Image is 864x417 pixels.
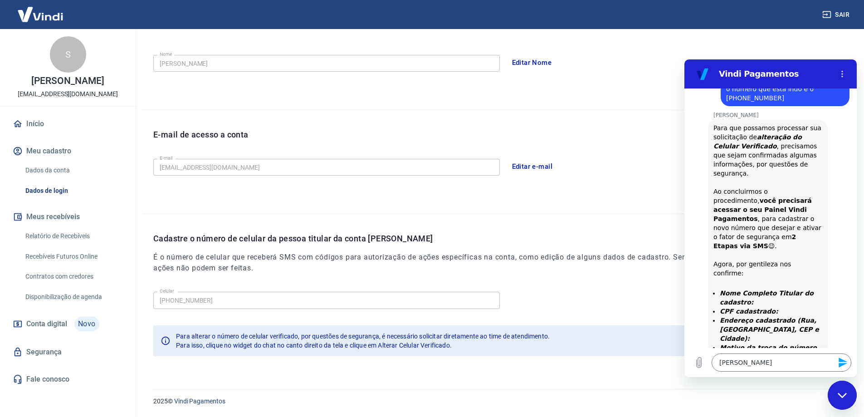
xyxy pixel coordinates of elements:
[160,288,174,294] label: Celular
[820,6,853,23] button: Sair
[149,294,167,312] button: Enviar mensagem
[153,128,249,141] p: E-mail de acesso a conta
[160,155,172,162] label: E-mail
[27,294,167,312] textarea: [PERSON_NAME]
[22,267,125,286] a: Contratos com credores
[50,36,86,73] div: S
[31,76,104,86] p: [PERSON_NAME]
[29,74,117,90] strong: alteração do Celular Verificado
[11,369,125,389] a: Fale conosco
[153,252,853,274] h6: É o número de celular que receberá SMS com códigos para autorização de ações específicas na conta...
[74,317,99,331] span: Novo
[35,248,94,255] strong: CPF cadastrado:
[153,232,853,245] p: Cadastre o número de celular da pessoa titular da conta [PERSON_NAME]
[153,397,842,406] p: 2025 ©
[5,294,24,312] button: Carregar arquivo
[176,342,452,349] span: Para isso, clique no widget do chat no canto direito da tela e clique em Alterar Celular Verificado.
[11,342,125,362] a: Segurança
[11,141,125,161] button: Meu cadastro
[35,285,132,301] strong: Motivo da troca do número do celular verificado:
[11,207,125,227] button: Meus recebíveis
[11,313,125,335] a: Conta digitalNovo
[176,333,550,340] span: Para alterar o número de celular verificado, por questões de segurança, é necessário solicitar di...
[828,381,857,410] iframe: Botão para abrir a janela de mensagens, conversa em andamento
[18,89,118,99] p: [EMAIL_ADDRESS][DOMAIN_NAME]
[26,318,67,330] span: Conta digital
[684,59,857,377] iframe: Janela de mensagens
[22,227,125,245] a: Relatório de Recebíveis
[160,51,172,58] label: Nome
[35,257,135,283] strong: Endereço cadastrado (Rua, [GEOGRAPHIC_DATA], CEP e Cidade):
[22,288,125,306] a: Disponibilização de agenda
[507,157,558,176] button: Editar e-mail
[29,137,127,163] strong: você precisará acessar o seu Painel Vindi Pagamentos
[507,53,557,72] button: Editar Nome
[35,230,129,246] strong: Nome Completo Titular do cadastro:
[11,114,125,134] a: Início
[22,247,125,266] a: Recebíveis Futuros Online
[11,0,70,28] img: Vindi
[22,161,125,180] a: Dados da conta
[174,397,225,405] a: Vindi Pagamentos
[29,64,138,338] div: Para que possamos processar sua solicitação de , precisamos que sejam confirmadas algumas informa...
[22,182,125,200] a: Dados de login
